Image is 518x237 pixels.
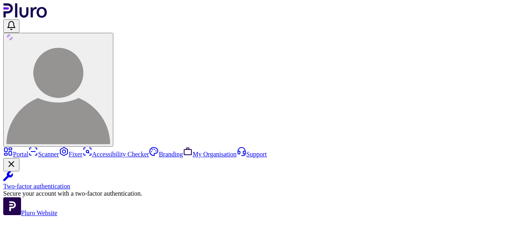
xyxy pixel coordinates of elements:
a: Accessibility Checker [83,151,149,158]
aside: Sidebar menu [3,147,515,217]
button: Open notifications, you have undefined new notifications [3,19,19,33]
a: Branding [149,151,183,158]
div: Two-factor authentication [3,183,515,190]
a: Portal [3,151,28,158]
a: Open Pluro Website [3,209,57,216]
div: Secure your account with a two-factor authentication. [3,190,515,197]
a: My Organisation [183,151,237,158]
button: User avatar [3,33,113,147]
a: Support [237,151,267,158]
button: Close Two-factor authentication notification [3,158,19,171]
a: Scanner [28,151,59,158]
img: User avatar [6,41,110,144]
a: Logo [3,12,47,19]
a: Two-factor authentication [3,171,515,190]
a: Fixer [59,151,83,158]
